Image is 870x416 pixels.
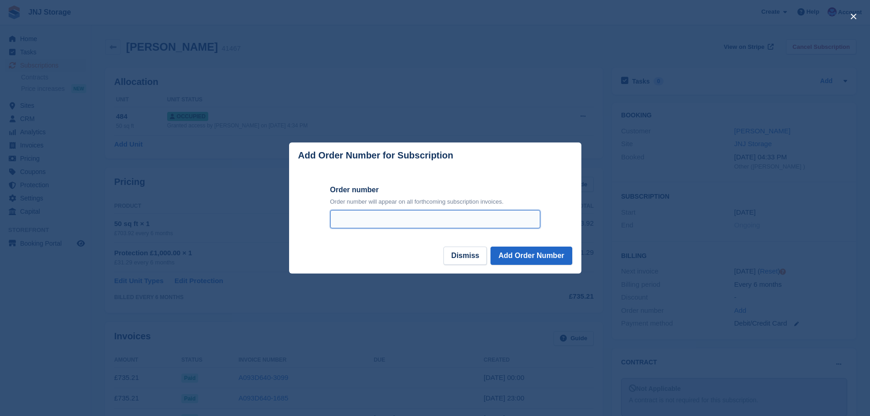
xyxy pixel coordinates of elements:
[330,197,540,206] p: Order number will appear on all forthcoming subscription invoices.
[490,247,572,265] button: Add Order Number
[846,9,861,24] button: close
[443,247,487,265] button: Dismiss
[298,150,453,161] p: Add Order Number for Subscription
[330,184,540,195] label: Order number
